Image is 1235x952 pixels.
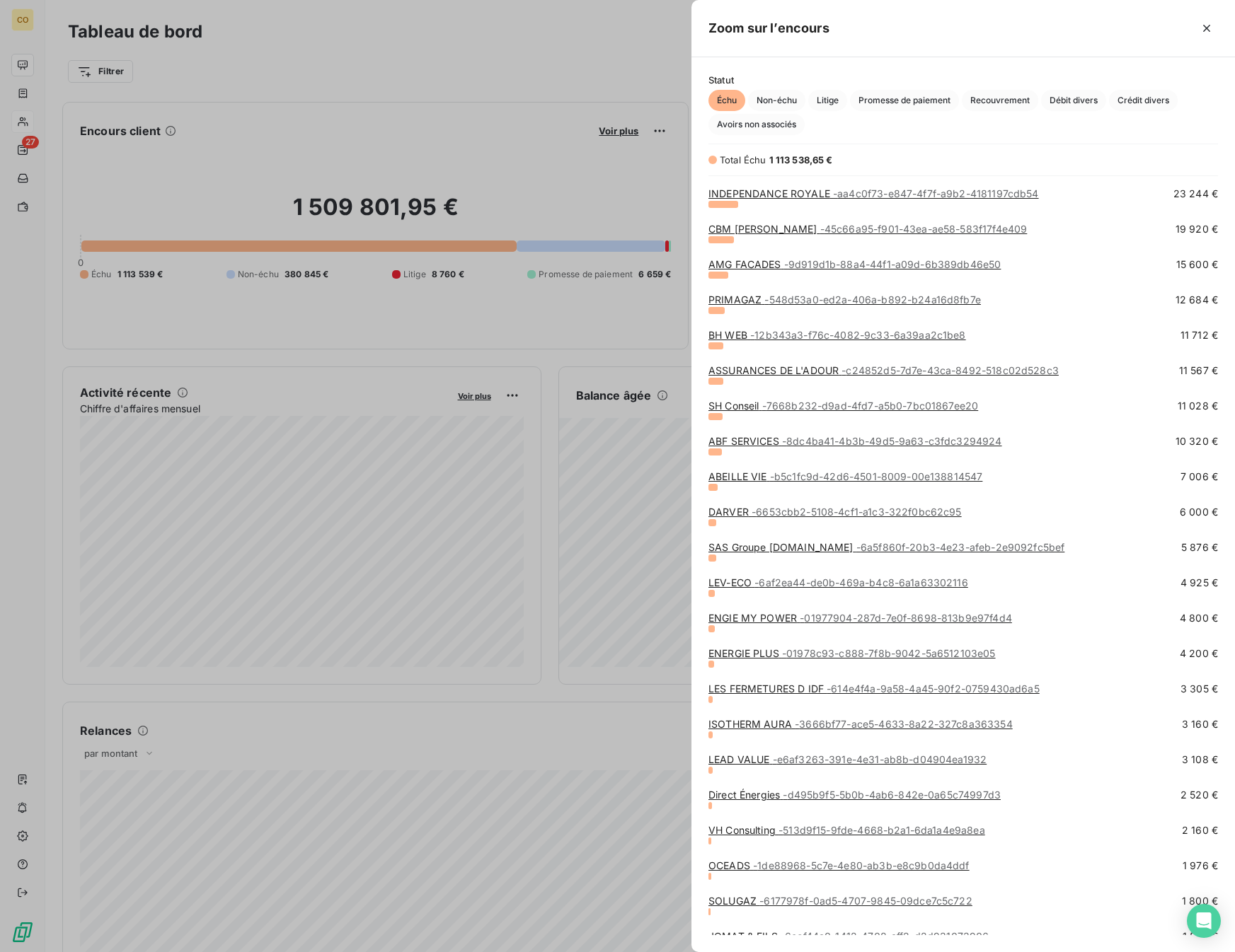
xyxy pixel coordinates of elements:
span: - d495b9f5-5b0b-4ab6-842e-0a65c74997d3 [783,789,1001,801]
h5: Zoom sur l’encours [708,18,829,38]
span: 1 113 538,65 € [769,154,833,166]
a: SAS Groupe [DOMAIN_NAME] [708,541,1064,553]
span: - 01978c93-c888-7f8b-9042-5a6512103e05 [782,647,996,659]
a: JOMAT & FILS [708,930,989,942]
span: - 01977904-287d-7e0f-8698-813b9e97f4d4 [800,612,1012,624]
div: Open Intercom Messenger [1187,904,1221,938]
span: 11 567 € [1179,364,1218,378]
a: ASSURANCES DE L'ADOUR [708,364,1059,376]
button: Avoirs non associés [708,114,805,135]
a: INDEPENDANCE ROYALE [708,187,1039,199]
a: ENGIE MY POWER [708,612,1012,624]
span: 11 712 € [1181,328,1218,342]
span: - 6a5f860f-20b3-4e23-afeb-2e9092fc5bef [856,541,1065,553]
span: - 8dc4ba41-4b3b-49d5-9a63-c3fdc3294924 [782,435,1002,447]
div: grid [691,185,1235,935]
span: 15 600 € [1176,257,1218,272]
a: LES FERMETURES D IDF [708,683,1040,695]
span: 6 000 € [1180,505,1218,519]
a: ISOTHERM AURA [708,718,1013,730]
span: - e6af3263-391e-4e31-ab8b-d04904ea1932 [773,753,987,765]
span: - aa4c0f73-e847-4f7f-a9b2-4181197cdb54 [833,187,1039,199]
a: Direct Énergies [708,789,1001,801]
a: AMG FACADES [708,258,1001,270]
span: - 9d919d1b-88a4-44f1-a09d-6b389db46e50 [784,258,1001,270]
span: - 45c66a95-f901-43ea-ae58-583f17f4e409 [820,223,1028,235]
span: - c24852d5-7d7e-43ca-8492-518c02d528c3 [841,364,1059,376]
a: LEAD VALUE [708,753,987,765]
a: ENERGIE PLUS [708,647,996,659]
a: ABF SERVICES [708,435,1002,447]
span: - b5c1fc9d-42d6-4501-8009-00e138814547 [770,470,983,482]
button: Promesse de paiement [850,90,959,111]
span: - 6177978f-0ad5-4707-9845-09dce7c5c722 [759,895,972,907]
span: 1 976 € [1183,859,1218,873]
span: - 6ecf44a0-1412-4708-aff2-d2d931073906 [781,930,989,942]
a: ABEILLE VIE [708,470,982,482]
span: 12 684 € [1176,293,1218,307]
span: 3 108 € [1182,753,1218,767]
a: CBM [PERSON_NAME] [708,223,1027,235]
span: 4 925 € [1181,576,1218,590]
span: - 3666bf77-ace5-4633-8a22-327c8a363354 [795,718,1013,730]
span: 19 920 € [1176,222,1218,236]
span: - 1de88968-5c7e-4e80-ab3b-e8c9b0da4ddf [753,859,970,871]
span: 4 800 € [1180,611,1218,625]
span: 7 006 € [1181,470,1218,484]
a: BH WEB [708,329,966,341]
a: DARVER [708,506,962,518]
span: - 548d53a0-ed2a-406a-b892-b24a16d8fb7e [764,294,981,306]
span: 11 028 € [1178,399,1218,413]
span: 1 800 € [1182,894,1218,908]
button: Litige [808,90,847,111]
button: Recouvrement [962,90,1038,111]
a: SOLUGAZ [708,895,972,907]
span: 3 160 € [1182,717,1218,731]
button: Débit divers [1041,90,1106,111]
button: Non-échu [748,90,805,111]
a: LEV-ECO [708,576,968,588]
span: 10 320 € [1176,434,1218,448]
a: SH Conseil [708,400,978,412]
span: - 614e4f4a-9a58-4a45-90f2-0759430ad6a5 [827,683,1040,695]
button: Échu [708,90,745,111]
span: 2 160 € [1182,823,1218,837]
span: 5 876 € [1181,540,1218,555]
span: - 6653cbb2-5108-4cf1-a1c3-322f0bc62c95 [752,506,962,518]
a: OCEADS [708,859,970,871]
a: PRIMAGAZ [708,294,981,306]
span: - 12b343a3-f76c-4082-9c33-6a39aa2c1be8 [750,329,966,341]
span: 1 500 € [1183,929,1218,944]
span: - 513d9f15-9fde-4668-b2a1-6da1a4e9a8ea [779,824,985,836]
span: Statut [708,74,1218,86]
span: 2 520 € [1181,788,1218,802]
a: VH Consulting [708,824,985,836]
span: 4 200 € [1180,646,1218,661]
span: 23 244 € [1173,187,1218,201]
span: 3 305 € [1181,682,1218,696]
span: Total Échu [720,154,766,166]
span: - 6af2ea44-de0b-469a-b4c8-6a1a63302116 [754,576,968,588]
span: - 7668b232-d9ad-4fd7-a5b0-7bc01867ee20 [762,400,979,412]
button: Crédit divers [1109,90,1178,111]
